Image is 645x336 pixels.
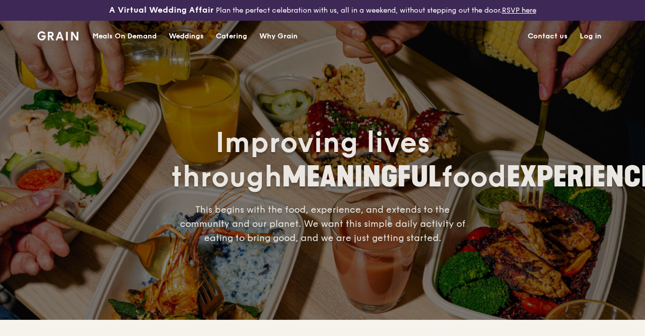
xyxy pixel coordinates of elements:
[93,21,157,52] div: Meals On Demand
[210,21,253,52] a: Catering
[282,160,441,194] span: MEANINGFUL
[37,31,78,40] img: Grain
[502,6,536,15] a: RSVP here
[216,21,247,52] div: Catering
[37,20,78,51] a: GrainGrain
[108,4,538,17] div: Plan the perfect celebration with us, all in a weekend, without stepping out the door.
[259,21,298,52] div: Why Grain
[169,21,204,52] div: Weddings
[574,21,608,52] a: Log in
[109,4,214,16] h3: A Virtual Wedding Affair
[163,21,210,52] a: Weddings
[253,21,304,52] a: Why Grain
[522,21,574,52] a: Contact us
[180,204,466,244] span: This begins with the food, experience, and extends to the community and our planet. We want this ...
